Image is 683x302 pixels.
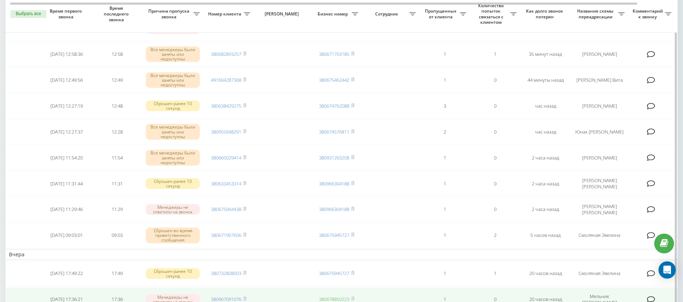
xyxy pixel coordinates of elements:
[319,206,349,212] a: 380966304188
[571,120,628,144] td: Юнак [PERSON_NAME]
[319,77,349,83] a: 380675462442
[520,42,571,67] td: 35 минут назад
[419,223,470,248] td: 1
[207,11,244,17] span: Номер клиента
[211,206,241,212] a: 380675064438
[41,68,92,92] td: [DATE] 12:49:56
[470,120,520,144] td: 0
[92,171,142,196] td: 11:31
[211,154,241,161] a: 380665029414
[146,227,200,243] div: Сброшен во время приветственного сообщения
[520,223,571,248] td: 5 часов назад
[211,51,241,57] a: 380682893257
[211,270,241,276] a: 380732808003
[571,42,628,67] td: [PERSON_NAME]
[319,270,349,276] a: 380675945727
[146,100,200,111] div: Сброшен ранее 10 секунд
[419,145,470,170] td: 1
[571,145,628,170] td: [PERSON_NAME]
[419,94,470,118] td: 3
[419,197,470,222] td: 1
[319,103,349,109] a: 380674762088
[470,68,520,92] td: 0
[41,94,92,118] td: [DATE] 12:27:19
[315,11,352,17] span: Бизнес номер
[571,197,628,222] td: [PERSON_NAME] [PERSON_NAME]
[92,94,142,118] td: 12:48
[520,197,571,222] td: 2 часа назад
[470,261,520,286] td: 1
[92,223,142,248] td: 09:03
[211,103,241,109] a: 380638429275
[659,261,676,279] div: Open Intercom Messenger
[211,77,241,83] a: 491604287368
[423,8,460,19] span: Пропущенных от клиента
[571,94,628,118] td: [PERSON_NAME]
[92,68,142,92] td: 12:49
[470,223,520,248] td: 2
[520,145,571,170] td: 2 часа назад
[260,11,305,17] span: [PERSON_NAME]
[41,120,92,144] td: [DATE] 12:27:37
[574,8,618,19] span: Название схемы переадресации
[92,42,142,67] td: 12:58
[520,171,571,196] td: 2 часа назад
[319,154,349,161] a: 380931263208
[470,42,520,67] td: 1
[98,5,136,22] span: Время последнего звонка
[365,11,409,17] span: Сотрудник
[419,120,470,144] td: 2
[419,68,470,92] td: 1
[470,197,520,222] td: 0
[526,8,565,19] span: Как долго звонок потерян
[92,145,142,170] td: 11:54
[92,120,142,144] td: 12:28
[92,261,142,286] td: 17:49
[473,3,510,25] span: Количество попыток связаться с клиентом
[41,145,92,170] td: [DATE] 11:54:20
[92,197,142,222] td: 11:29
[571,171,628,196] td: [PERSON_NAME] [PERSON_NAME]
[419,171,470,196] td: 1
[211,129,241,135] a: 380955948291
[146,268,200,279] div: Сброшен ранее 10 секунд
[146,204,200,215] div: Менеджеры не ответили на звонок
[632,8,665,19] span: Комментарий к звонку
[146,150,200,166] div: Все менеджеры были заняты или недоступны
[211,232,241,238] a: 380671907606
[41,197,92,222] td: [DATE] 11:29:46
[319,129,349,135] a: 380674576811
[10,10,46,18] button: Выбрать все
[146,124,200,140] div: Все менеджеры были заняты или недоступны
[319,51,349,57] a: 380671703185
[319,180,349,187] a: 380966304188
[470,94,520,118] td: 0
[146,72,200,88] div: Все менеджеры были заняты или недоступны
[146,46,200,62] div: Все менеджеры были заняты или недоступны
[41,261,92,286] td: [DATE] 17:49:22
[419,261,470,286] td: 1
[47,8,86,19] span: Время первого звонка
[41,42,92,67] td: [DATE] 12:58:36
[520,68,571,92] td: 44 минуты назад
[571,223,628,248] td: Смоляная Эвелина
[470,145,520,170] td: 0
[319,232,349,238] a: 380675945727
[146,8,193,19] span: Причина пропуска звонка
[470,171,520,196] td: 0
[571,68,628,92] td: [PERSON_NAME] Вита
[520,120,571,144] td: час назад
[211,180,241,187] a: 380633453314
[41,223,92,248] td: [DATE] 09:03:01
[520,94,571,118] td: час назад
[520,261,571,286] td: 20 часов назад
[146,178,200,189] div: Сброшен ранее 10 секунд
[419,42,470,67] td: 1
[571,261,628,286] td: Смоляная Эвелина
[41,171,92,196] td: [DATE] 11:31:44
